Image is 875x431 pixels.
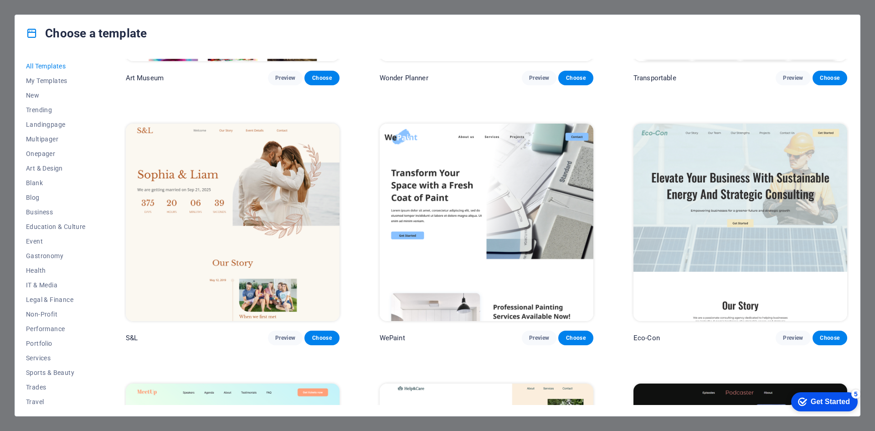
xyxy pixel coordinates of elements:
[380,73,428,83] p: Wonder Planner
[522,331,556,345] button: Preview
[26,351,86,365] button: Services
[783,334,803,342] span: Preview
[312,334,332,342] span: Choose
[566,334,586,342] span: Choose
[275,74,295,82] span: Preview
[380,333,405,343] p: WePaint
[26,176,86,190] button: Blank
[26,223,86,230] span: Education & Culture
[813,331,847,345] button: Choose
[304,331,339,345] button: Choose
[26,380,86,395] button: Trades
[776,331,810,345] button: Preview
[26,336,86,351] button: Portfolio
[26,103,86,117] button: Trending
[26,322,86,336] button: Performance
[26,267,86,274] span: Health
[26,307,86,322] button: Non-Profit
[26,150,86,157] span: Onepager
[7,5,74,24] div: Get Started 5 items remaining, 0% complete
[522,71,556,85] button: Preview
[268,331,303,345] button: Preview
[275,334,295,342] span: Preview
[26,311,86,318] span: Non-Profit
[26,59,86,73] button: All Templates
[633,124,847,321] img: Eco-Con
[558,71,593,85] button: Choose
[312,74,332,82] span: Choose
[26,395,86,409] button: Travel
[633,73,676,83] p: Transportable
[529,334,549,342] span: Preview
[783,74,803,82] span: Preview
[26,165,86,172] span: Art & Design
[26,369,86,376] span: Sports & Beauty
[776,71,810,85] button: Preview
[26,238,86,245] span: Event
[26,278,86,292] button: IT & Media
[26,26,147,41] h4: Choose a template
[26,354,86,362] span: Services
[26,249,86,263] button: Gastronomy
[558,331,593,345] button: Choose
[26,73,86,88] button: My Templates
[26,62,86,70] span: All Templates
[126,124,340,321] img: S&L
[529,74,549,82] span: Preview
[26,135,86,143] span: Multipager
[26,190,86,205] button: Blog
[67,2,77,11] div: 5
[26,146,86,161] button: Onepager
[820,74,840,82] span: Choose
[26,194,86,201] span: Blog
[304,71,339,85] button: Choose
[26,88,86,103] button: New
[26,296,86,303] span: Legal & Finance
[26,132,86,146] button: Multipager
[26,340,86,347] span: Portfolio
[26,106,86,114] span: Trending
[26,365,86,380] button: Sports & Beauty
[820,334,840,342] span: Choose
[26,292,86,307] button: Legal & Finance
[813,71,847,85] button: Choose
[566,74,586,82] span: Choose
[26,219,86,234] button: Education & Culture
[268,71,303,85] button: Preview
[27,10,66,18] div: Get Started
[633,333,660,343] p: Eco-Con
[26,263,86,278] button: Health
[380,124,593,321] img: WePaint
[126,73,164,83] p: Art Museum
[26,121,86,128] span: Landingpage
[26,179,86,187] span: Blank
[26,208,86,216] span: Business
[26,117,86,132] button: Landingpage
[26,281,86,289] span: IT & Media
[26,77,86,84] span: My Templates
[26,398,86,405] span: Travel
[26,325,86,332] span: Performance
[126,333,138,343] p: S&L
[26,234,86,249] button: Event
[26,252,86,260] span: Gastronomy
[26,92,86,99] span: New
[26,205,86,219] button: Business
[26,384,86,391] span: Trades
[26,161,86,176] button: Art & Design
